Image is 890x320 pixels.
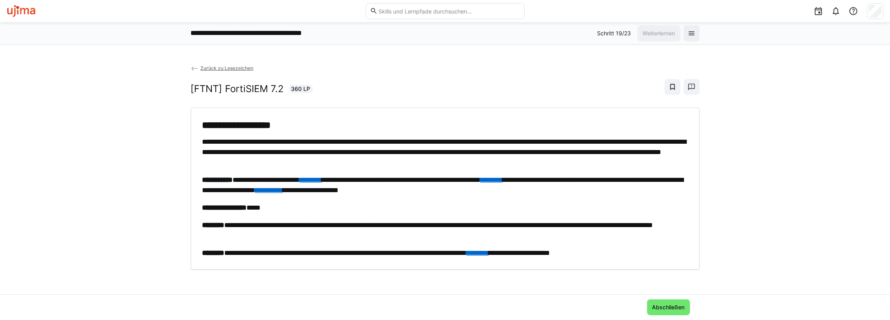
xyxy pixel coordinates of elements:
[651,303,686,311] span: Abschließen
[642,29,677,37] span: Weiterlernen
[191,65,254,71] a: Zurück zu Lesezeichen
[638,25,681,41] button: Weiterlernen
[647,299,690,315] button: Abschließen
[378,8,520,15] input: Skills und Lernpfade durchsuchen…
[597,29,631,37] p: Schritt 19/23
[291,85,310,93] span: 360 LP
[200,65,253,71] span: Zurück zu Lesezeichen
[191,83,284,95] h2: [FTNT] FortiSIEM 7.2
